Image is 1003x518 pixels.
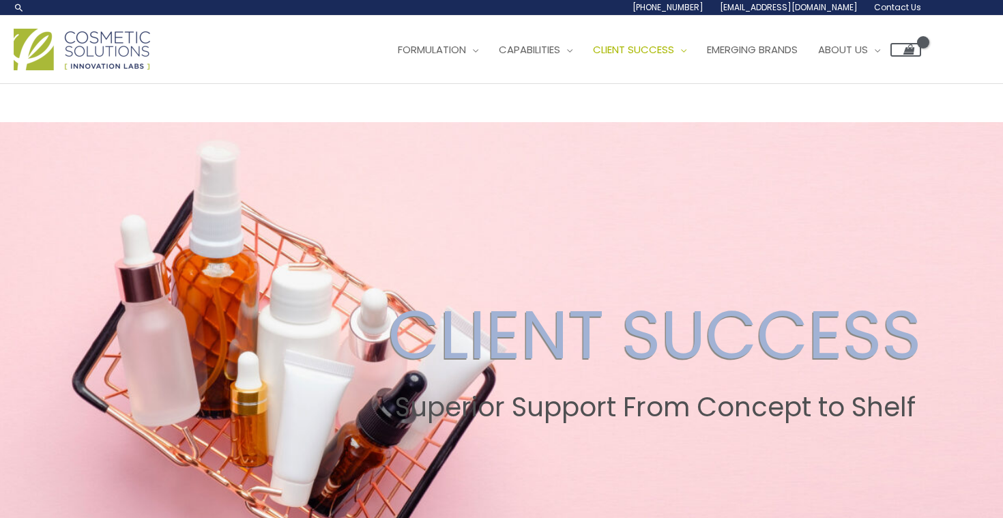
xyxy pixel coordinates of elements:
[398,42,466,57] span: Formulation
[874,1,921,13] span: Contact Us
[808,29,890,70] a: About Us
[499,42,560,57] span: Capabilities
[707,42,798,57] span: Emerging Brands
[388,295,922,375] h2: CLIENT SUCCESS
[697,29,808,70] a: Emerging Brands
[890,43,921,57] a: View Shopping Cart, empty
[633,1,703,13] span: [PHONE_NUMBER]
[489,29,583,70] a: Capabilities
[377,29,921,70] nav: Site Navigation
[14,2,25,13] a: Search icon link
[388,392,922,423] h2: Superior Support From Concept to Shelf
[388,29,489,70] a: Formulation
[14,29,150,70] img: Cosmetic Solutions Logo
[720,1,858,13] span: [EMAIL_ADDRESS][DOMAIN_NAME]
[583,29,697,70] a: Client Success
[593,42,674,57] span: Client Success
[818,42,868,57] span: About Us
